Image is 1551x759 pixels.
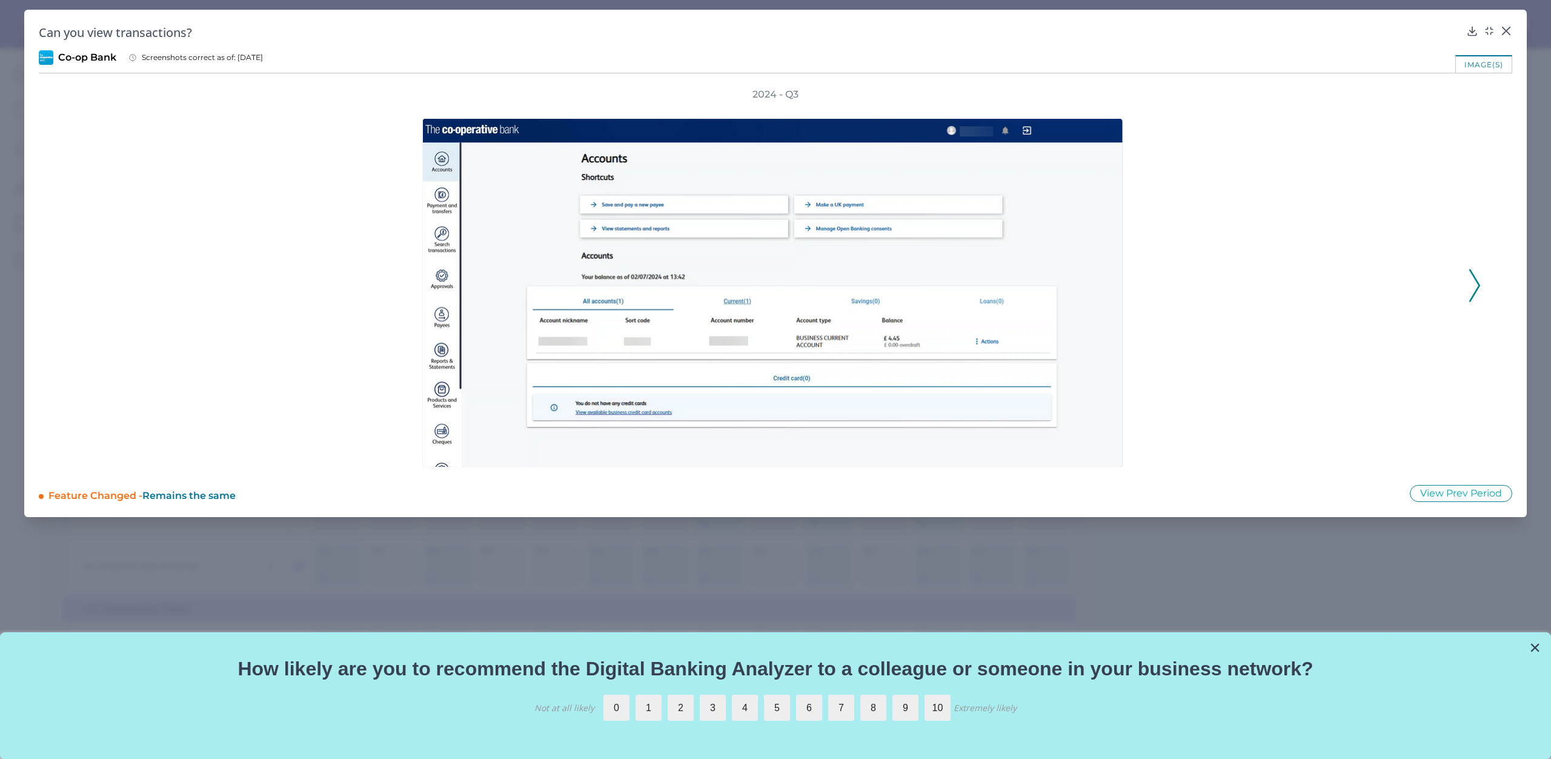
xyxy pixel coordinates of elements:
[534,702,594,714] div: Not at all likely
[39,24,1461,41] h2: Can you view transactions?
[58,51,116,64] span: Co-op Bank
[732,695,758,721] label: 4
[636,695,662,721] label: 1
[1455,55,1512,73] div: image(s)
[668,695,694,721] label: 2
[1529,638,1541,657] button: Close
[15,657,1536,680] p: How likely are you to recommend the Digital Banking Analyzer to a colleague or someone in your bu...
[142,53,263,62] span: Screenshots correct as of: [DATE]
[764,695,790,721] label: 5
[828,695,854,721] label: 7
[860,695,886,721] label: 8
[954,702,1017,714] div: Extremely likely
[700,695,726,721] label: 3
[603,695,629,721] label: 0
[796,695,822,721] label: 6
[142,490,236,501] span: Remains the same
[39,50,53,65] img: Co-op Bank
[1410,485,1512,502] button: View Prev Period
[48,484,376,503] div: Feature Changed -
[752,88,799,101] h3: 2024 - Q3
[925,695,951,721] label: 10
[422,118,1123,467] img: Tr1_Co-op_desktop_2Q24.png
[892,695,918,721] label: 9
